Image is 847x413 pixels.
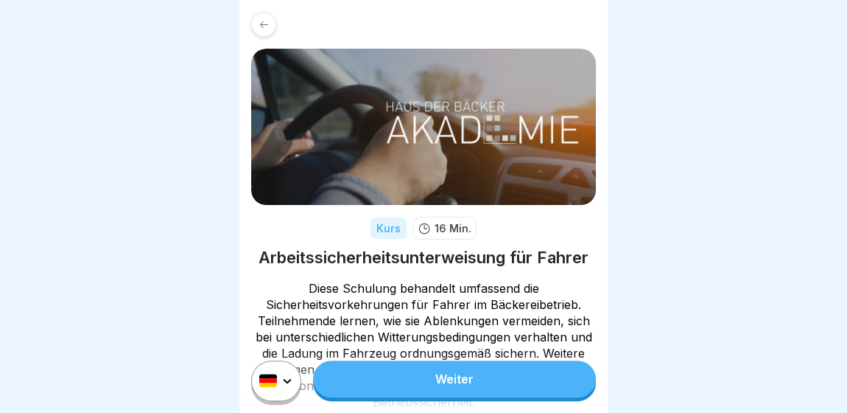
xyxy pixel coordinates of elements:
[313,361,596,398] a: Weiter
[251,280,596,410] p: Diese Schulung behandelt umfassend die Sicherheitsvorkehrungen für Fahrer im Bäckereibetrieb. Tei...
[370,218,407,239] div: Kurs
[259,375,277,388] img: de.svg
[259,247,588,268] h1: Arbeitssicherheitsunterweisung für Fahrer
[251,49,596,205] img: xvrnh8fkv9nu05mnjoz7bsbv.png
[435,221,471,236] p: 16 Min.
